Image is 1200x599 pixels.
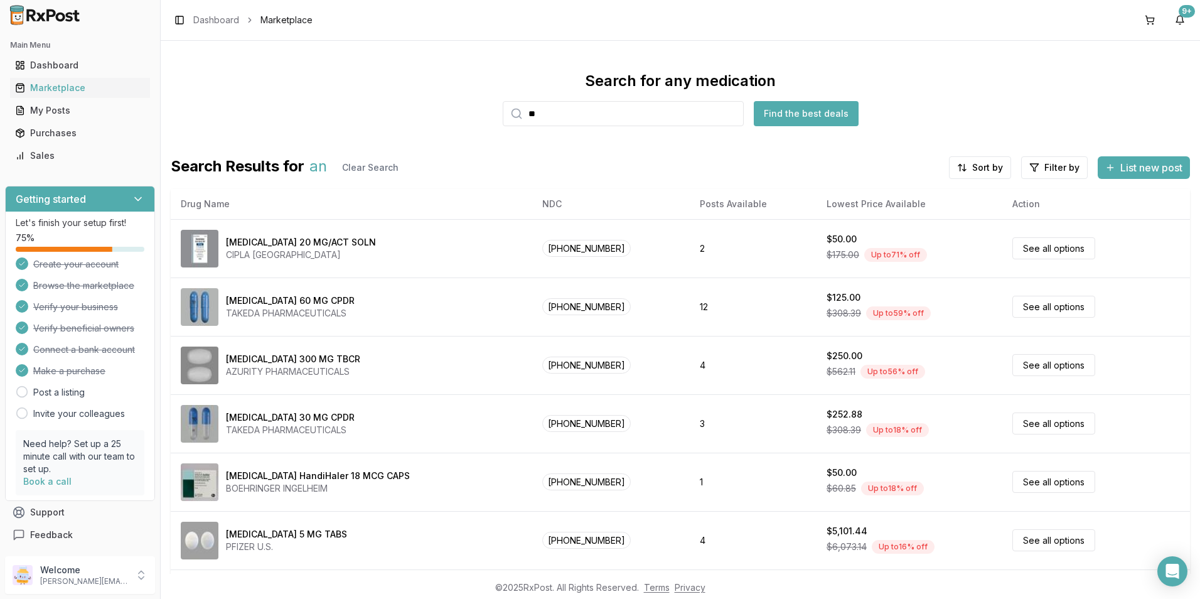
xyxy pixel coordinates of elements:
div: My Posts [15,104,145,117]
div: Up to 56 % off [860,365,925,379]
span: [PHONE_NUMBER] [542,532,631,549]
span: Browse the marketplace [33,279,134,292]
td: 2 [690,219,817,278]
a: Terms [644,582,670,593]
span: [PHONE_NUMBER] [542,240,631,257]
th: Action [1002,189,1190,219]
span: [PHONE_NUMBER] [542,357,631,374]
a: Book a call [23,476,72,487]
button: Purchases [5,123,155,143]
th: Lowest Price Available [817,189,1002,219]
a: See all options [1012,237,1095,259]
div: Purchases [15,127,145,139]
span: $562.11 [827,365,855,378]
div: PFIZER U.S. [226,541,347,553]
span: Sort by [972,161,1003,174]
div: Up to 18 % off [866,423,929,437]
div: $50.00 [827,467,857,479]
span: List new post [1120,160,1182,175]
p: Need help? Set up a 25 minute call with our team to set up. [23,438,137,475]
button: Dashboard [5,55,155,75]
td: 4 [690,511,817,569]
div: Up to 59 % off [866,306,931,320]
div: Marketplace [15,82,145,94]
span: $308.39 [827,307,861,320]
a: See all options [1012,413,1095,434]
a: Purchases [10,122,150,144]
span: Marketplace [260,14,313,26]
button: Filter by [1021,156,1088,179]
button: List new post [1098,156,1190,179]
div: $50.00 [827,233,857,246]
div: Search for any medication [585,71,776,91]
span: 75 % [16,232,35,244]
span: [PHONE_NUMBER] [542,415,631,432]
span: [PHONE_NUMBER] [542,473,631,490]
td: 12 [690,278,817,336]
button: My Posts [5,100,155,121]
div: Up to 71 % off [864,248,927,262]
div: TAKEDA PHARMACEUTICALS [226,424,355,436]
th: Posts Available [690,189,817,219]
span: an [309,156,327,179]
td: 4 [690,336,817,394]
div: AZURITY PHARMACEUTICALS [226,365,360,378]
div: [MEDICAL_DATA] 60 MG CPDR [226,294,355,307]
a: My Posts [10,99,150,122]
a: See all options [1012,296,1095,318]
div: [MEDICAL_DATA] 30 MG CPDR [226,411,355,424]
a: Dashboard [193,14,239,26]
span: Verify your business [33,301,118,313]
a: Invite your colleagues [33,407,125,420]
a: Privacy [675,582,705,593]
span: $308.39 [827,424,861,436]
span: Create your account [33,258,119,271]
span: $175.00 [827,249,859,261]
div: [MEDICAL_DATA] 20 MG/ACT SOLN [226,236,376,249]
p: [PERSON_NAME][EMAIL_ADDRESS][DOMAIN_NAME] [40,576,127,586]
p: Let's finish your setup first! [16,217,144,229]
span: Search Results for [171,156,304,179]
a: Dashboard [10,54,150,77]
img: Dexilant 60 MG CPDR [181,288,218,326]
th: Drug Name [171,189,532,219]
img: Horizant 300 MG TBCR [181,347,218,384]
img: Xeljanz 5 MG TABS [181,522,218,559]
div: $125.00 [827,291,860,304]
button: Sales [5,146,155,166]
div: Up to 18 % off [861,482,924,495]
h3: Getting started [16,192,86,207]
img: RxPost Logo [5,5,85,25]
a: See all options [1012,471,1095,493]
span: Feedback [30,529,73,541]
a: Post a listing [33,386,85,399]
span: $60.85 [827,482,856,495]
td: 3 [690,394,817,453]
div: Sales [15,149,145,162]
div: [MEDICAL_DATA] 5 MG TABS [226,528,347,541]
img: Dexilant 30 MG CPDR [181,405,218,443]
div: $252.88 [827,408,862,421]
span: Make a purchase [33,365,105,377]
p: Welcome [40,564,127,576]
nav: breadcrumb [193,14,313,26]
div: $5,101.44 [827,525,867,537]
div: BOEHRINGER INGELHEIM [226,482,410,495]
span: Filter by [1044,161,1079,174]
a: Marketplace [10,77,150,99]
span: [PHONE_NUMBER] [542,298,631,315]
span: Connect a bank account [33,343,135,356]
div: Open Intercom Messenger [1157,556,1187,586]
div: Up to 16 % off [872,540,935,554]
div: 9+ [1179,5,1195,18]
span: $6,073.14 [827,541,867,553]
button: 9+ [1170,10,1190,30]
div: $250.00 [827,350,862,362]
span: Verify beneficial owners [33,322,134,335]
h2: Main Menu [10,40,150,50]
a: List new post [1098,163,1190,175]
td: 1 [690,453,817,511]
button: Find the best deals [754,101,859,126]
div: [MEDICAL_DATA] HandiHaler 18 MCG CAPS [226,470,410,482]
a: See all options [1012,354,1095,376]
